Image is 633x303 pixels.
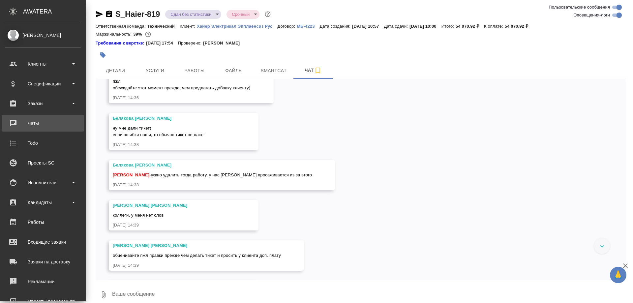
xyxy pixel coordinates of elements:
[133,32,143,37] p: 39%
[297,23,319,29] a: МБ-4223
[96,48,110,62] button: Добавить тэг
[113,141,235,148] div: [DATE] 14:38
[218,67,250,75] span: Файлы
[5,178,81,188] div: Исполнители
[100,67,131,75] span: Детали
[113,115,235,122] div: Белякова [PERSON_NAME]
[197,24,277,29] p: Хайер Электрикал Эпплаенсиз Рус
[2,135,84,151] a: Todo
[5,32,81,39] div: [PERSON_NAME]
[320,24,352,29] p: Дата создания:
[384,24,409,29] p: Дата сдачи:
[2,115,84,132] a: Чаты
[5,99,81,108] div: Заказы
[297,66,329,75] span: Чат
[2,155,84,171] a: Проекты SC
[277,24,297,29] p: Договор:
[23,5,86,18] div: AWATERA
[113,182,312,188] div: [DATE] 14:38
[613,268,624,282] span: 🙏
[610,267,626,283] button: 🙏
[144,30,152,39] button: 27303.04 RUB;
[5,158,81,168] div: Проекты SC
[409,24,441,29] p: [DATE] 10:00
[113,126,204,137] span: ну мне дали тикет) если ошибки наши, то обычно тикет не дают
[105,10,113,18] button: Скопировать ссылку
[113,95,251,101] div: [DATE] 14:36
[96,32,133,37] p: Маржинальность:
[549,4,610,11] span: Пользовательские сообщения
[96,24,147,29] p: Ответственная команда:
[113,253,281,258] span: обценивайте пжл правки прежде чем делать тикет и просить у клиента доп. плату
[96,10,104,18] button: Скопировать ссылку для ЯМессенджера
[146,40,178,46] p: [DATE] 17:54
[113,172,312,177] span: нужно удалить тогда работу, у нас [PERSON_NAME] просаживается из за этого
[484,24,505,29] p: К оплате:
[139,67,171,75] span: Услуги
[115,10,160,18] a: S_Haier-819
[113,213,164,218] span: коллеги, у меня нет слов
[179,67,210,75] span: Работы
[5,138,81,148] div: Todo
[5,59,81,69] div: Клиенты
[573,12,610,18] span: Оповещения-логи
[352,24,384,29] p: [DATE] 10:57
[2,234,84,250] a: Входящие заявки
[197,23,277,29] a: Хайер Электрикал Эпплаенсиз Рус
[441,24,456,29] p: Итого:
[5,217,81,227] div: Работы
[5,237,81,247] div: Входящие заявки
[2,254,84,270] a: Заявки на доставку
[297,24,319,29] p: МБ-4223
[165,10,221,19] div: Сдан без статистики
[456,24,484,29] p: 54 070,92 ₽
[178,40,203,46] p: Проверено:
[113,172,149,177] span: [PERSON_NAME]
[113,262,281,269] div: [DATE] 14:39
[147,24,180,29] p: Технический
[113,162,312,168] div: Белякова [PERSON_NAME]
[230,12,252,17] button: Срочный
[314,67,322,75] svg: Подписаться
[5,79,81,89] div: Спецификации
[2,273,84,290] a: Рекламации
[113,202,235,209] div: [PERSON_NAME] [PERSON_NAME]
[505,24,533,29] p: 54 070,92 ₽
[2,214,84,230] a: Работы
[113,242,281,249] div: [PERSON_NAME] [PERSON_NAME]
[5,257,81,267] div: Заявки на доставку
[258,67,289,75] span: Smartcat
[113,222,235,228] div: [DATE] 14:39
[180,24,197,29] p: Клиент:
[5,197,81,207] div: Кандидаты
[5,118,81,128] div: Чаты
[5,277,81,287] div: Рекламации
[96,40,146,46] a: Требования к верстке:
[226,10,259,19] div: Сдан без статистики
[203,40,245,46] p: [PERSON_NAME]
[168,12,213,17] button: Сдан без статистики
[96,40,146,46] div: Нажми, чтобы открыть папку с инструкцией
